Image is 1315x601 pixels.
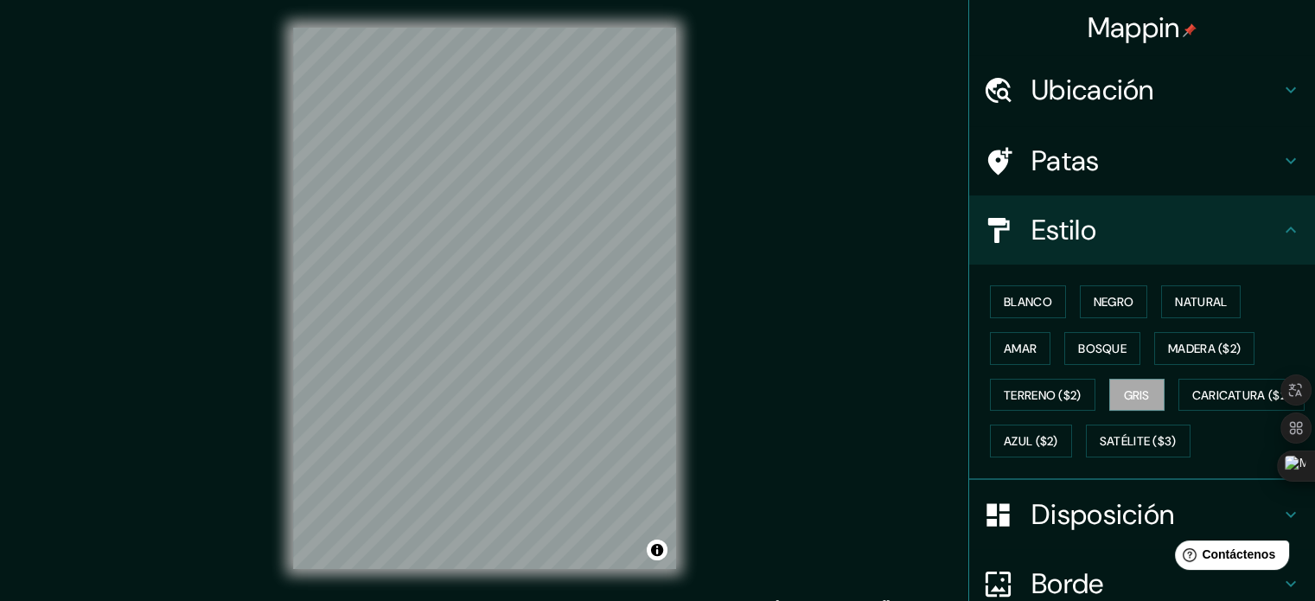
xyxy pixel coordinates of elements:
[1031,143,1100,179] font: Patas
[969,55,1315,125] div: Ubicación
[990,379,1095,412] button: Terreno ($2)
[1064,332,1140,365] button: Bosque
[990,285,1066,318] button: Blanco
[969,480,1315,549] div: Disposición
[1154,332,1254,365] button: Madera ($2)
[1183,23,1197,37] img: pin-icon.png
[1124,387,1150,403] font: Gris
[1004,387,1082,403] font: Terreno ($2)
[1031,72,1154,108] font: Ubicación
[1094,294,1134,310] font: Negro
[1086,425,1191,457] button: Satélite ($3)
[1168,341,1241,356] font: Madera ($2)
[1080,285,1148,318] button: Negro
[1175,294,1227,310] font: Natural
[1161,534,1296,582] iframe: Lanzador de widgets de ayuda
[1192,387,1292,403] font: Caricatura ($2)
[293,28,676,569] canvas: Mapa
[1031,496,1174,533] font: Disposición
[1178,379,1305,412] button: Caricatura ($2)
[969,126,1315,195] div: Patas
[990,332,1050,365] button: Amar
[1004,434,1058,450] font: Azul ($2)
[969,195,1315,265] div: Estilo
[1078,341,1127,356] font: Bosque
[990,425,1072,457] button: Azul ($2)
[1004,341,1037,356] font: Amar
[1109,379,1165,412] button: Gris
[1100,434,1177,450] font: Satélite ($3)
[1088,10,1180,46] font: Mappin
[1031,212,1096,248] font: Estilo
[647,540,667,560] button: Activar o desactivar atribución
[1004,294,1052,310] font: Blanco
[1161,285,1241,318] button: Natural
